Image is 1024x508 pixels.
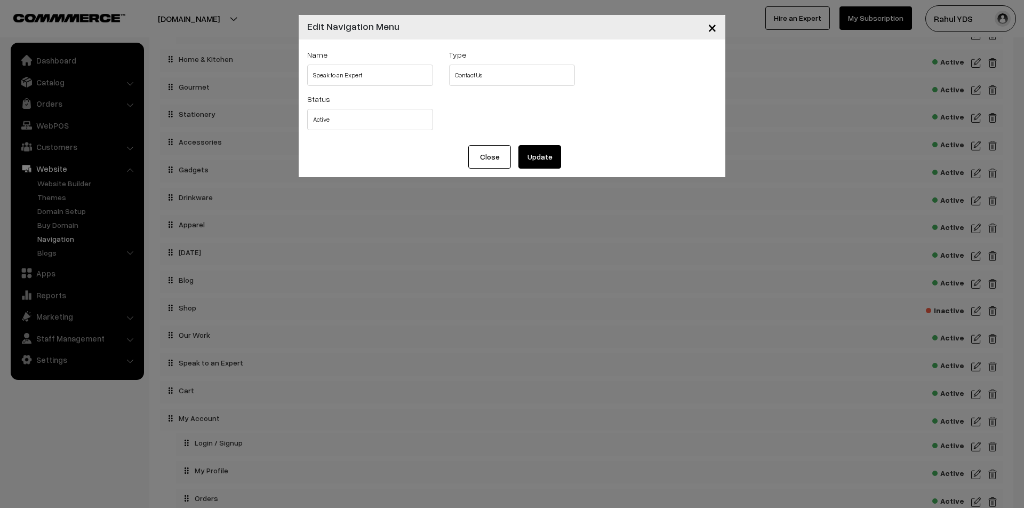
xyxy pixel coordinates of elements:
label: Type [449,49,466,60]
button: Close [468,145,511,169]
input: Link Name [307,65,433,86]
label: Status [307,93,330,105]
label: Name [307,49,327,60]
h4: Edit Navigation Menu [307,19,399,34]
button: Update [518,145,561,169]
span: × [708,17,717,37]
button: Close [699,11,725,44]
